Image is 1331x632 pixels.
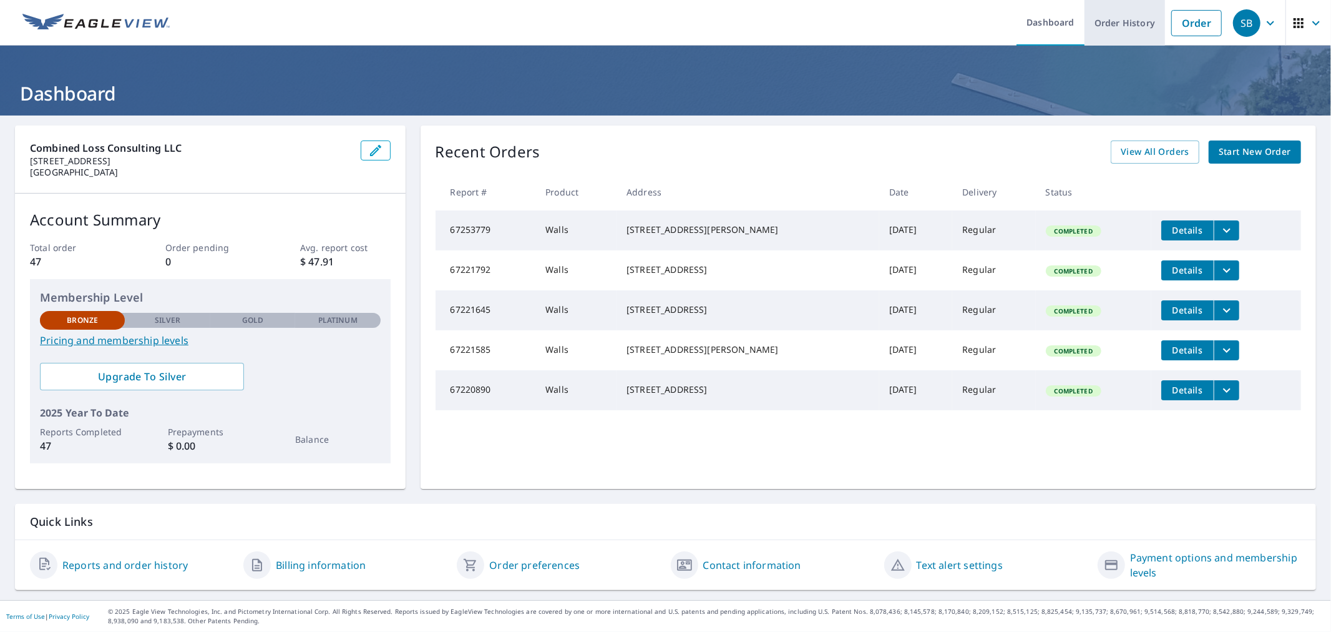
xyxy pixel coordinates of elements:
span: Details [1169,264,1206,276]
button: filesDropdownBtn-67221792 [1214,260,1239,280]
p: Membership Level [40,289,381,306]
button: filesDropdownBtn-67220890 [1214,380,1239,400]
div: [STREET_ADDRESS][PERSON_NAME] [626,224,869,236]
td: Regular [952,210,1035,250]
p: Order pending [165,241,255,254]
p: [STREET_ADDRESS] [30,156,351,167]
th: Status [1036,174,1151,210]
p: | [6,613,89,620]
p: 47 [30,254,120,269]
p: Platinum [318,315,358,326]
a: View All Orders [1111,141,1199,164]
td: Walls [535,370,617,410]
a: Start New Order [1209,141,1301,164]
td: Walls [535,210,617,250]
p: Gold [242,315,263,326]
span: Completed [1047,347,1100,355]
p: Combined Loss Consulting LLC [30,141,351,156]
p: $ 47.91 [300,254,390,269]
th: Address [617,174,879,210]
div: [STREET_ADDRESS] [626,304,869,316]
th: Report # [436,174,536,210]
th: Product [535,174,617,210]
a: Billing information [276,558,366,573]
p: Silver [155,315,181,326]
th: Date [879,174,953,210]
td: 67220890 [436,370,536,410]
a: Reports and order history [62,558,188,573]
div: [STREET_ADDRESS] [626,264,869,276]
a: Text alert settings [917,558,1003,573]
a: Payment options and membership levels [1130,550,1301,580]
span: Details [1169,384,1206,396]
span: Completed [1047,227,1100,235]
td: [DATE] [879,250,953,290]
div: [STREET_ADDRESS][PERSON_NAME] [626,343,869,356]
div: [STREET_ADDRESS] [626,383,869,396]
span: Upgrade To Silver [50,370,234,383]
button: detailsBtn-67253779 [1161,220,1214,240]
td: [DATE] [879,290,953,330]
button: detailsBtn-67221585 [1161,340,1214,360]
p: Total order [30,241,120,254]
a: Order preferences [489,558,580,573]
span: View All Orders [1121,144,1189,160]
p: $ 0.00 [168,438,253,453]
td: Regular [952,250,1035,290]
p: Prepayments [168,425,253,438]
td: 67221585 [436,330,536,370]
span: Completed [1047,387,1100,395]
button: detailsBtn-67221645 [1161,300,1214,320]
p: 47 [40,438,125,453]
a: Order [1171,10,1222,36]
span: Completed [1047,307,1100,315]
button: detailsBtn-67221792 [1161,260,1214,280]
button: filesDropdownBtn-67253779 [1214,220,1239,240]
td: [DATE] [879,330,953,370]
span: Details [1169,304,1206,316]
td: 67221792 [436,250,536,290]
a: Terms of Use [6,612,45,621]
p: Quick Links [30,514,1301,530]
a: Privacy Policy [49,612,89,621]
td: Regular [952,330,1035,370]
p: 2025 Year To Date [40,405,381,420]
p: Reports Completed [40,425,125,438]
td: [DATE] [879,370,953,410]
td: Walls [535,290,617,330]
button: filesDropdownBtn-67221585 [1214,340,1239,360]
span: Details [1169,224,1206,236]
th: Delivery [952,174,1035,210]
p: Recent Orders [436,141,540,164]
p: Account Summary [30,209,391,231]
span: Start New Order [1219,144,1291,160]
td: 67253779 [436,210,536,250]
td: Walls [535,330,617,370]
div: SB [1233,9,1260,37]
p: Bronze [67,315,98,326]
td: Regular [952,290,1035,330]
h1: Dashboard [15,81,1316,106]
p: [GEOGRAPHIC_DATA] [30,167,351,178]
span: Completed [1047,267,1100,275]
p: © 2025 Eagle View Technologies, Inc. and Pictometry International Corp. All Rights Reserved. Repo... [108,607,1325,626]
td: Walls [535,250,617,290]
button: filesDropdownBtn-67221645 [1214,300,1239,320]
button: detailsBtn-67220890 [1161,380,1214,400]
td: Regular [952,370,1035,410]
p: 0 [165,254,255,269]
td: [DATE] [879,210,953,250]
a: Pricing and membership levels [40,333,381,348]
p: Avg. report cost [300,241,390,254]
p: Balance [295,433,380,446]
a: Upgrade To Silver [40,363,244,390]
a: Contact information [703,558,801,573]
img: EV Logo [22,14,170,32]
td: 67221645 [436,290,536,330]
span: Details [1169,344,1206,356]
